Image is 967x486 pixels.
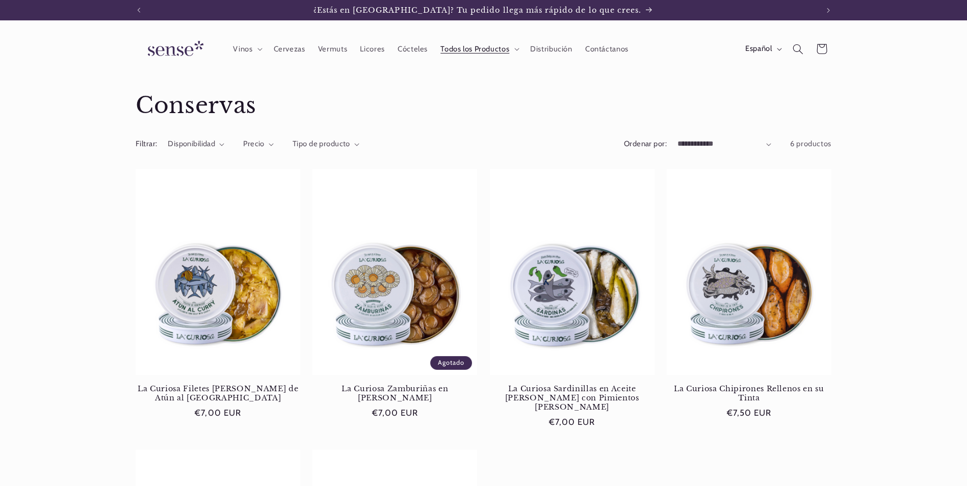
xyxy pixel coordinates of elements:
[434,38,524,60] summary: Todos los Productos
[318,44,347,54] span: Vermuts
[311,38,354,60] a: Vermuts
[667,384,831,403] a: La Curiosa Chipirones Rellenos en su Tinta
[745,43,772,55] span: Español
[132,31,216,68] a: Sense
[233,44,252,54] span: Vinos
[136,139,157,150] h2: Filtrar:
[293,139,359,150] summary: Tipo de producto (0 seleccionado)
[293,139,350,148] span: Tipo de producto
[739,39,786,59] button: Español
[354,38,391,60] a: Licores
[360,44,384,54] span: Licores
[243,139,265,148] span: Precio
[313,6,642,15] span: ¿Estás en [GEOGRAPHIC_DATA]? Tu pedido llega más rápido de lo que crees.
[391,38,434,60] a: Cócteles
[624,139,667,148] label: Ordenar por:
[585,44,629,54] span: Contáctanos
[579,38,635,60] a: Contáctanos
[267,38,311,60] a: Cervezas
[312,384,477,403] a: La Curiosa Zamburiñas en [PERSON_NAME]
[524,38,579,60] a: Distribución
[168,139,224,150] summary: Disponibilidad (0 seleccionado)
[243,139,274,150] summary: Precio
[168,139,215,148] span: Disponibilidad
[227,38,267,60] summary: Vinos
[787,37,810,61] summary: Búsqueda
[790,139,831,148] span: 6 productos
[530,44,572,54] span: Distribución
[136,384,300,403] a: La Curiosa Filetes [PERSON_NAME] de Atún al [GEOGRAPHIC_DATA]
[398,44,428,54] span: Cócteles
[136,91,831,120] h1: Conservas
[136,35,212,64] img: Sense
[440,44,509,54] span: Todos los Productos
[490,384,655,412] a: La Curiosa Sardinillas en Aceite [PERSON_NAME] con Pimientos [PERSON_NAME]
[274,44,305,54] span: Cervezas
